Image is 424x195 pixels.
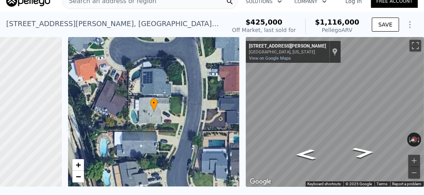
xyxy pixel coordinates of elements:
[332,48,338,56] a: Show location on map
[246,37,424,187] div: Map
[6,18,220,29] div: [STREET_ADDRESS][PERSON_NAME] , [GEOGRAPHIC_DATA] , CA 91343
[315,18,359,26] span: $1,116,000
[249,43,326,50] div: [STREET_ADDRESS][PERSON_NAME]
[408,155,420,167] button: Zoom in
[408,167,420,179] button: Zoom out
[372,18,399,32] button: SAVE
[410,40,421,51] button: Toggle fullscreen view
[315,26,359,34] div: Pellego ARV
[407,133,412,147] button: Rotate counterclockwise
[150,98,158,112] div: •
[249,56,291,61] a: View on Google Maps
[246,18,283,26] span: $425,000
[402,17,418,32] button: Show Options
[72,171,84,183] a: Zoom out
[232,26,296,34] div: Off Market, last sold for
[287,147,325,162] path: Go South, Gerald Ave
[246,37,424,187] div: Street View
[417,133,421,147] button: Rotate clockwise
[392,182,422,186] a: Report a problem
[346,182,372,186] span: © 2025 Google
[377,182,388,186] a: Terms (opens in new tab)
[343,144,385,161] path: Go North, Gerald Ave
[72,159,84,171] a: Zoom in
[308,181,341,187] button: Keyboard shortcuts
[150,99,158,106] span: •
[75,172,81,181] span: −
[406,135,422,145] button: Reset the view
[248,177,273,187] img: Google
[249,50,326,55] div: [GEOGRAPHIC_DATA], [US_STATE]
[75,160,81,170] span: +
[248,177,273,187] a: Open this area in Google Maps (opens a new window)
